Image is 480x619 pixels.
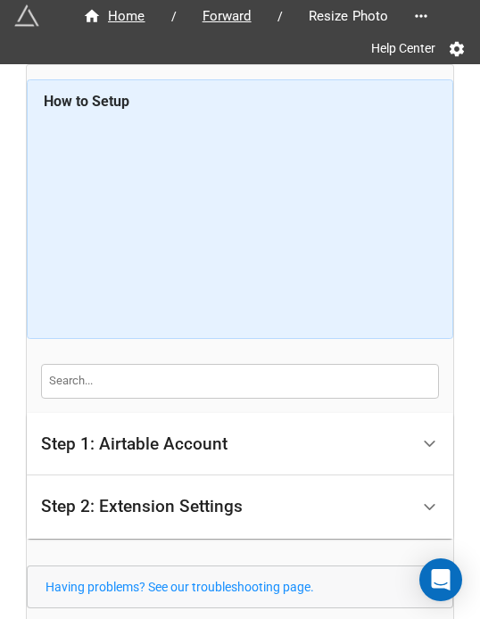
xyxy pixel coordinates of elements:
[192,6,262,27] span: Forward
[14,4,39,29] img: miniextensions-icon.73ae0678.png
[64,5,407,27] nav: breadcrumb
[359,32,448,64] a: Help Center
[419,558,462,601] div: Open Intercom Messenger
[44,93,129,110] b: How to Setup
[44,119,437,324] iframe: How to Resize Images on Airtable in Bulk!
[171,7,177,26] li: /
[41,364,439,398] input: Search...
[184,5,270,27] a: Forward
[298,6,400,27] span: Resize Photo
[41,498,243,516] div: Step 2: Extension Settings
[64,5,164,27] a: Home
[41,435,228,453] div: Step 1: Airtable Account
[46,580,314,594] a: Having problems? See our troubleshooting page.
[277,7,283,26] li: /
[27,475,453,539] div: Step 2: Extension Settings
[83,6,145,27] div: Home
[27,413,453,476] div: Step 1: Airtable Account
